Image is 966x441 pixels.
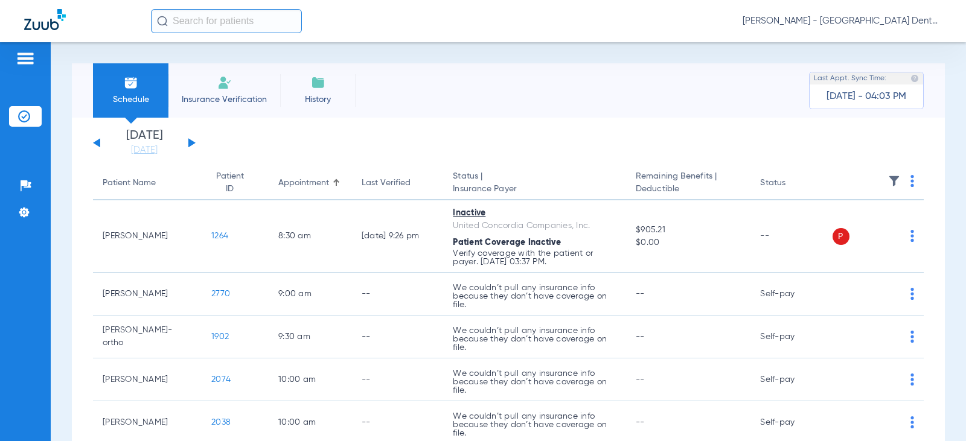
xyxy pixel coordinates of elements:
img: group-dot-blue.svg [910,288,914,300]
div: United Concordia Companies, Inc. [453,220,616,232]
span: -- [636,418,645,427]
img: Manual Insurance Verification [217,75,232,90]
a: [DATE] [108,144,181,156]
span: 2038 [211,418,231,427]
td: [PERSON_NAME]-ortho [93,316,202,358]
span: $0.00 [636,236,741,249]
div: Inactive [453,207,616,220]
div: Appointment [278,177,342,189]
div: Patient ID [211,170,259,195]
span: Last Appt. Sync Time: [814,72,886,84]
p: We couldn’t pull any insurance info because they don’t have coverage on file. [453,284,616,309]
span: [DATE] - 04:03 PM [827,90,906,103]
td: -- [750,200,832,273]
span: -- [636,290,645,298]
img: last sync help info [910,74,919,83]
span: Insurance Verification [178,94,271,106]
td: Self-pay [750,316,832,358]
span: History [289,94,347,106]
img: Schedule [124,75,138,90]
span: P [833,228,849,245]
td: [PERSON_NAME] [93,358,202,401]
td: 9:00 AM [269,273,352,316]
p: We couldn’t pull any insurance info because they don’t have coverage on file. [453,412,616,437]
div: Patient ID [211,170,248,195]
td: 10:00 AM [269,358,352,401]
td: Self-pay [750,273,832,316]
span: 1902 [211,332,229,341]
p: We couldn’t pull any insurance info because they don’t have coverage on file. [453,369,616,395]
span: $905.21 [636,224,741,236]
img: Zuub Logo [24,9,66,30]
th: Status | [443,167,626,200]
td: -- [352,316,444,358]
li: [DATE] [108,130,181,156]
td: 8:30 AM [269,200,352,273]
div: Last Verified [362,177,411,189]
div: Last Verified [362,177,434,189]
td: Self-pay [750,358,832,401]
span: -- [636,332,645,341]
img: group-dot-blue.svg [910,331,914,343]
td: [PERSON_NAME] [93,273,202,316]
th: Status [750,167,832,200]
span: 2074 [211,375,231,384]
img: hamburger-icon [16,51,35,66]
td: -- [352,358,444,401]
img: History [311,75,325,90]
span: Schedule [102,94,159,106]
span: Insurance Payer [453,183,616,195]
p: Verify coverage with the patient or payer. [DATE] 03:37 PM. [453,249,616,266]
th: Remaining Benefits | [626,167,750,200]
td: [PERSON_NAME] [93,200,202,273]
span: Deductible [636,183,741,195]
img: Search Icon [157,16,168,27]
span: Patient Coverage Inactive [453,238,561,247]
span: -- [636,375,645,384]
td: [DATE] 9:26 PM [352,200,444,273]
div: Patient Name [103,177,156,189]
p: We couldn’t pull any insurance info because they don’t have coverage on file. [453,326,616,352]
img: group-dot-blue.svg [910,175,914,187]
span: 2770 [211,290,230,298]
img: filter.svg [888,175,900,187]
img: group-dot-blue.svg [910,416,914,428]
div: Appointment [278,177,329,189]
input: Search for patients [151,9,302,33]
div: Patient Name [103,177,192,189]
td: -- [352,273,444,316]
td: 9:30 AM [269,316,352,358]
img: group-dot-blue.svg [910,373,914,385]
img: group-dot-blue.svg [910,230,914,242]
span: 1264 [211,232,228,240]
span: [PERSON_NAME] - [GEOGRAPHIC_DATA] Dental Care [743,15,942,27]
